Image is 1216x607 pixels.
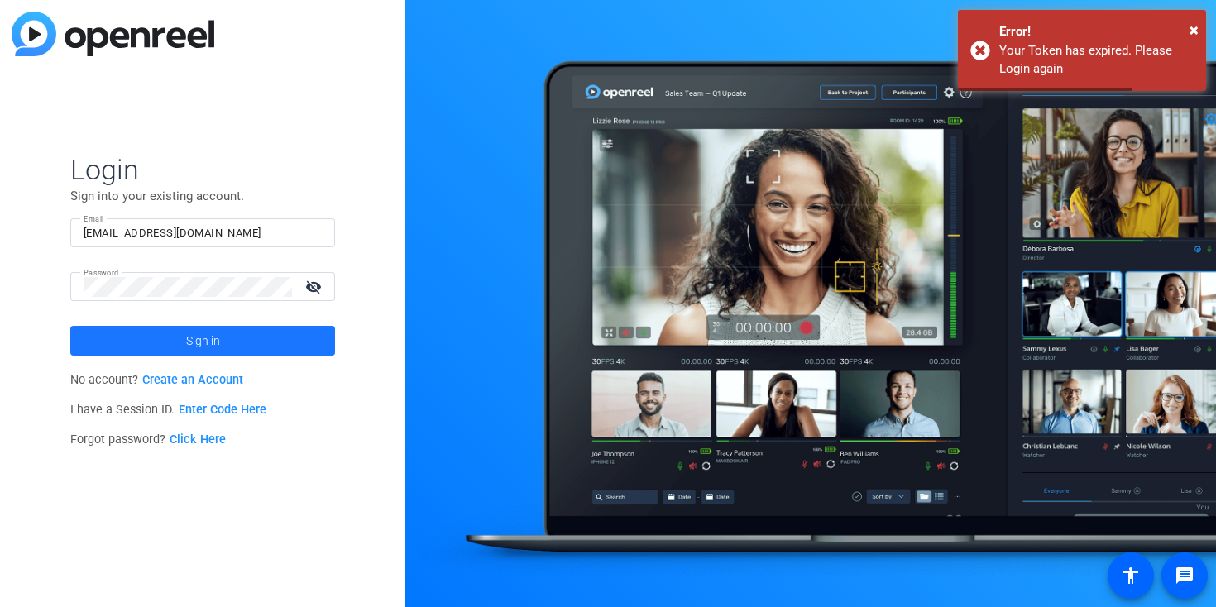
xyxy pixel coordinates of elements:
span: I have a Session ID. [70,403,266,417]
mat-icon: visibility_off [295,275,335,299]
div: Your Token has expired. Please Login again [999,41,1194,79]
mat-label: Password [84,268,119,277]
img: blue-gradient.svg [12,12,214,56]
mat-icon: message [1175,566,1194,585]
div: Error! [999,22,1194,41]
input: Enter Email Address [84,223,322,243]
span: Forgot password? [70,433,226,447]
a: Click Here [170,433,226,447]
button: Sign in [70,326,335,356]
span: × [1190,20,1199,40]
span: Sign in [186,320,220,361]
p: Sign into your existing account. [70,187,335,205]
button: Close [1190,17,1199,42]
span: Login [70,152,335,187]
span: No account? [70,373,243,387]
a: Enter Code Here [179,403,266,417]
mat-label: Email [84,214,104,223]
a: Create an Account [142,373,243,387]
mat-icon: accessibility [1121,566,1141,585]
